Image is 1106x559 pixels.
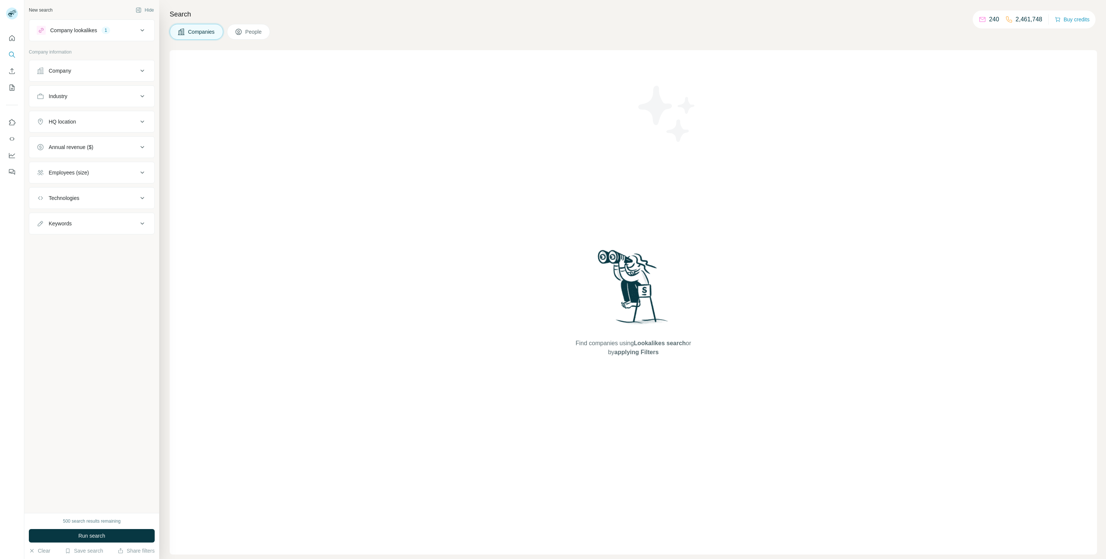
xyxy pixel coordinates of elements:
[989,15,999,24] p: 240
[6,48,18,61] button: Search
[49,220,72,227] div: Keywords
[1055,14,1090,25] button: Buy credits
[29,529,155,543] button: Run search
[29,21,154,39] button: Company lookalikes1
[49,67,71,75] div: Company
[1016,15,1042,24] p: 2,461,748
[29,547,50,555] button: Clear
[29,49,155,55] p: Company information
[29,62,154,80] button: Company
[6,81,18,94] button: My lists
[130,4,159,16] button: Hide
[6,116,18,129] button: Use Surfe on LinkedIn
[78,532,105,540] span: Run search
[50,27,97,34] div: Company lookalikes
[29,87,154,105] button: Industry
[594,248,672,331] img: Surfe Illustration - Woman searching with binoculars
[49,118,76,125] div: HQ location
[49,194,79,202] div: Technologies
[633,80,701,148] img: Surfe Illustration - Stars
[245,28,263,36] span: People
[6,165,18,179] button: Feedback
[170,9,1097,19] h4: Search
[188,28,215,36] span: Companies
[29,189,154,207] button: Technologies
[49,169,89,176] div: Employees (size)
[65,547,103,555] button: Save search
[6,132,18,146] button: Use Surfe API
[101,27,110,34] div: 1
[29,215,154,233] button: Keywords
[614,349,658,355] span: applying Filters
[29,164,154,182] button: Employees (size)
[6,64,18,78] button: Enrich CSV
[63,518,121,525] div: 500 search results remaining
[573,339,693,357] span: Find companies using or by
[6,149,18,162] button: Dashboard
[118,547,155,555] button: Share filters
[29,7,52,13] div: New search
[49,143,93,151] div: Annual revenue ($)
[634,340,686,346] span: Lookalikes search
[29,113,154,131] button: HQ location
[49,92,67,100] div: Industry
[6,31,18,45] button: Quick start
[29,138,154,156] button: Annual revenue ($)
